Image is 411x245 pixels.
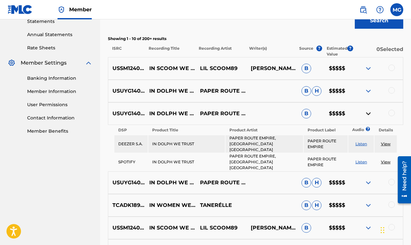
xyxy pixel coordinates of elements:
span: B [301,178,311,188]
img: search [359,6,367,14]
a: View [381,159,391,164]
span: B [301,64,311,73]
p: $$$$$ [325,110,352,117]
td: IN DOLPH WE TRUST [148,153,225,171]
p: USUYG1408088 [108,110,145,117]
p: PAPER ROUTE EMPIRE,[GEOGRAPHIC_DATA] [GEOGRAPHIC_DATA] [196,110,247,117]
a: Rate Sheets [27,45,92,51]
span: ? [347,46,353,51]
img: MLC Logo [8,5,33,14]
p: IN DOLPH WE TRUST [145,179,196,187]
p: ISRC [108,46,144,57]
p: PAPER ROUTE EMPIRE [196,87,247,95]
button: Search [355,13,403,29]
p: $$$$$ [325,224,352,232]
a: Public Search [357,3,370,16]
img: expand [364,87,372,95]
th: Product Label [304,126,348,135]
p: Recording Artist [195,46,245,57]
th: Details [374,126,396,135]
img: help [376,6,384,14]
a: Statements [27,18,92,25]
img: contract [364,110,372,117]
img: expand [85,59,92,67]
th: Product Artist [226,126,303,135]
td: PAPER ROUTE EMPIRE [304,135,348,153]
p: $$$$$ [325,87,352,95]
a: Listen [355,159,367,164]
td: SPOTIFY [114,153,148,171]
iframe: Chat Widget [379,214,411,245]
a: Member Benefits [27,128,92,135]
th: Product Title [148,126,225,135]
a: Annual Statements [27,31,92,38]
p: [PERSON_NAME], [PERSON_NAME] [247,224,297,232]
p: Writer(s) [245,46,295,57]
td: DEEZER S.A. [114,135,148,153]
span: H [312,178,321,188]
td: IN DOLPH WE TRUST [148,135,225,153]
p: TANERÉLLE [196,201,247,209]
a: Member Information [27,88,92,95]
span: B [301,86,311,96]
a: Banking Information [27,75,92,82]
p: IN WOMEN WE TRUST [145,201,196,209]
div: Drag [381,220,385,240]
th: DSP [114,126,148,135]
span: B [301,223,311,233]
a: User Permissions [27,101,92,108]
p: PAPER ROUTE EMPIRE & BIG MOOCHIE [GEOGRAPHIC_DATA] [196,179,247,187]
p: [PERSON_NAME], [PERSON_NAME] [247,65,297,72]
p: Audio [348,127,356,133]
p: TCADK1895043 [108,201,145,209]
p: IN SCOOM WE TRUST [145,224,196,232]
div: Help [374,3,386,16]
div: User Menu [390,3,403,16]
p: Source [299,46,313,57]
p: USSM12400781 [108,224,145,232]
span: ? [316,46,322,51]
iframe: Resource Center [393,153,411,207]
p: Showing 1 - 10 of 200+ results [108,36,403,42]
p: LIL SCOOM89 [196,224,247,232]
p: Estimated Value [327,46,347,57]
td: PAPER ROUTE EMPIRE,[GEOGRAPHIC_DATA] [GEOGRAPHIC_DATA] [226,135,303,153]
img: expand [364,224,372,232]
a: View [381,141,391,146]
a: Contact Information [27,115,92,121]
p: IN DOLPH WE TRUST [145,87,196,95]
span: Member [69,6,92,13]
p: USUYG1408088 [108,87,145,95]
p: $$$$$ [325,179,352,187]
img: expand [364,201,372,209]
p: USUYG1408088 [108,179,145,187]
span: B [301,109,311,118]
img: Top Rightsholder [58,6,65,14]
span: H [312,200,321,210]
p: LIL SCOOM89 [196,65,247,72]
p: $$$$$ [325,65,352,72]
p: USSM12400781 [108,65,145,72]
img: expand [364,179,372,187]
img: Member Settings [8,59,16,67]
span: B [301,200,311,210]
img: expand [364,65,372,72]
p: Recording Title [144,46,195,57]
a: Listen [355,141,367,146]
p: $$$$$ [325,201,352,209]
span: Member Settings [21,59,67,67]
span: H [312,86,321,96]
p: 0 Selected [353,46,403,57]
td: PAPER ROUTE EMPIRE,[GEOGRAPHIC_DATA] [GEOGRAPHIC_DATA] [226,153,303,171]
p: IN DOLPH WE TRUST [145,110,196,117]
p: IN SCOOM WE TRUST [145,65,196,72]
td: PAPER ROUTE EMPIRE [304,153,348,171]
